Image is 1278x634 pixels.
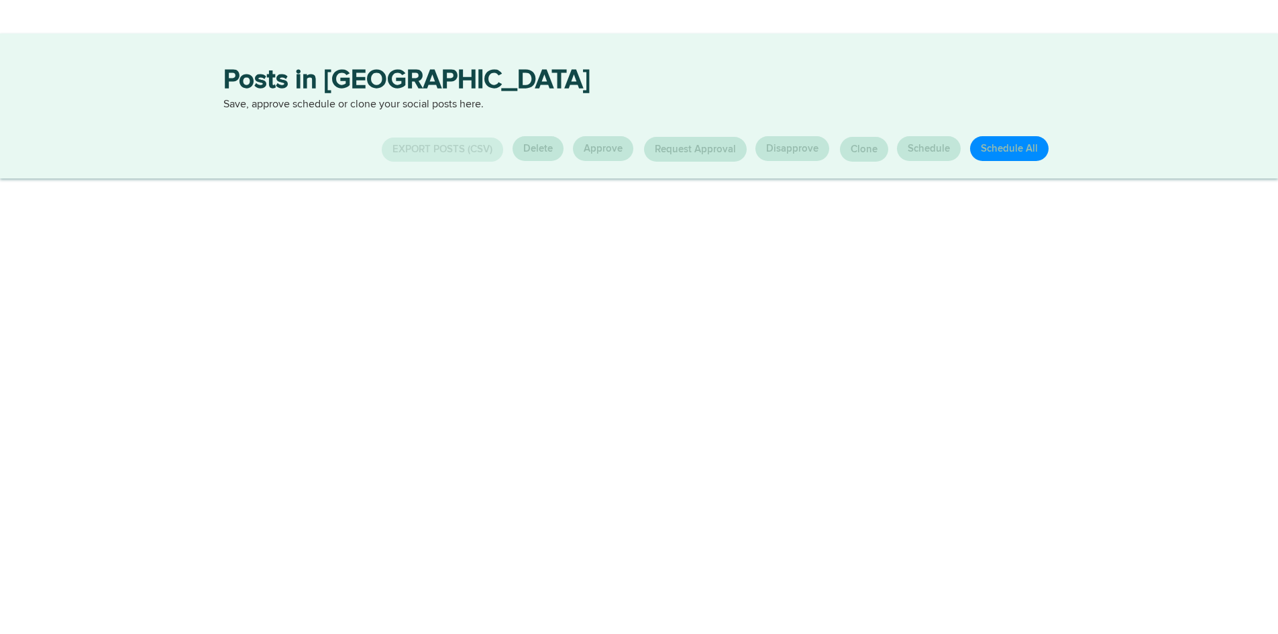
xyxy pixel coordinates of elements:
[513,136,564,161] button: Delete
[970,136,1049,161] button: Schedule All
[851,144,877,154] span: Clone
[655,144,736,154] span: Request Approval
[644,137,747,162] button: Request Approval
[573,136,633,161] button: Approve
[897,136,961,161] button: Schedule
[755,136,829,161] button: Disapprove
[223,67,1055,97] h3: Posts in [GEOGRAPHIC_DATA]
[382,138,503,162] button: Export Posts (CSV)
[223,97,1055,113] p: Save, approve schedule or clone your social posts here.
[840,137,888,162] button: Clone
